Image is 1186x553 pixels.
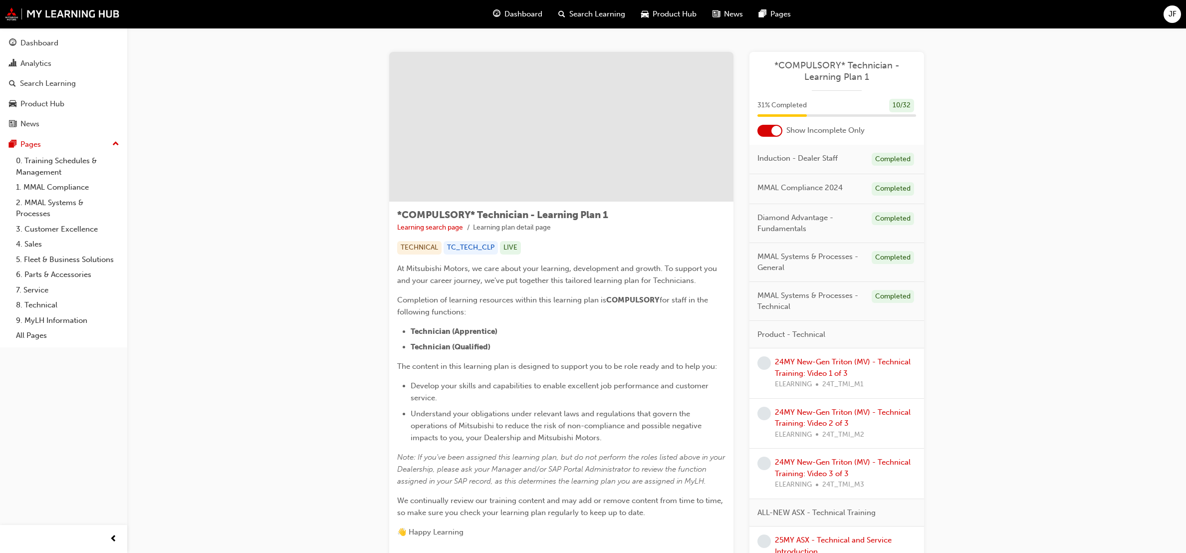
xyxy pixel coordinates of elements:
span: up-icon [112,138,119,151]
span: JF [1169,8,1177,20]
button: Pages [4,135,123,154]
a: Analytics [4,54,123,73]
div: 10 / 32 [889,99,914,112]
div: LIVE [500,241,521,255]
span: news-icon [712,8,720,20]
span: COMPULSORY [606,295,660,304]
a: All Pages [12,328,123,343]
div: Product Hub [20,98,64,110]
span: Dashboard [504,8,542,20]
span: news-icon [9,120,16,129]
span: Note: If you've been assigned this learning plan, but do not perform the roles listed above in yo... [397,453,727,486]
span: Diamond Advantage - Fundamentals [757,212,864,235]
span: 24T_TMI_M1 [822,379,864,390]
span: Understand your obligations under relevant laws and regulations that govern the operations of Mit... [411,409,704,442]
a: 1. MMAL Compliance [12,180,123,195]
a: 8. Technical [12,297,123,313]
span: Technician (Apprentice) [411,327,497,336]
span: ALL-NEW ASX - Technical Training [757,507,876,519]
span: 31 % Completed [757,100,807,111]
span: Induction - Dealer Staff [757,153,838,164]
a: Product Hub [4,95,123,113]
span: 👋 Happy Learning [397,528,464,537]
span: We continually review our training content and may add or remove content from time to time, so ma... [397,496,725,517]
img: mmal [5,7,120,20]
span: guage-icon [9,39,16,48]
a: 24MY New-Gen Triton (MV) - Technical Training: Video 1 of 3 [775,357,911,378]
span: Technician (Qualified) [411,342,490,351]
span: car-icon [9,100,16,109]
a: 7. Service [12,282,123,298]
a: 0. Training Schedules & Management [12,153,123,180]
a: car-iconProduct Hub [633,4,705,24]
span: MMAL Systems & Processes - Technical [757,290,864,312]
div: Pages [20,139,41,150]
div: Completed [872,153,914,166]
span: 24T_TMI_M2 [822,429,864,441]
span: 24T_TMI_M3 [822,479,864,491]
span: learningRecordVerb_NONE-icon [757,356,771,370]
span: MMAL Compliance 2024 [757,182,843,194]
a: 4. Sales [12,237,123,252]
a: 24MY New-Gen Triton (MV) - Technical Training: Video 3 of 3 [775,458,911,478]
span: for staff in the following functions: [397,295,710,316]
span: *COMPULSORY* Technician - Learning Plan 1 [397,209,608,221]
span: learningRecordVerb_NONE-icon [757,535,771,548]
span: guage-icon [493,8,500,20]
span: Show Incomplete Only [786,125,865,136]
a: 9. MyLH Information [12,313,123,328]
span: Completion of learning resources within this learning plan is [397,295,606,304]
span: Search Learning [569,8,625,20]
div: Completed [872,182,914,196]
span: pages-icon [9,140,16,149]
a: search-iconSearch Learning [550,4,633,24]
a: 2. MMAL Systems & Processes [12,195,123,222]
div: Completed [872,212,914,226]
a: News [4,115,123,133]
span: ELEARNING [775,429,812,441]
div: Completed [872,290,914,303]
a: *COMPULSORY* Technician - Learning Plan 1 [757,60,916,82]
span: search-icon [558,8,565,20]
a: Dashboard [4,34,123,52]
div: TC_TECH_CLP [444,241,498,255]
div: Completed [872,251,914,265]
a: news-iconNews [705,4,751,24]
a: pages-iconPages [751,4,799,24]
a: 24MY New-Gen Triton (MV) - Technical Training: Video 2 of 3 [775,408,911,428]
span: Develop your skills and capabilities to enable excellent job performance and customer service. [411,381,711,402]
span: search-icon [9,79,16,88]
div: News [20,118,39,130]
span: learningRecordVerb_NONE-icon [757,407,771,420]
div: Analytics [20,58,51,69]
a: guage-iconDashboard [485,4,550,24]
a: 6. Parts & Accessories [12,267,123,282]
span: At Mitsubishi Motors, we care about your learning, development and growth. To support you and you... [397,264,719,285]
span: The content in this learning plan is designed to support you to be role ready and to help you: [397,362,717,371]
span: prev-icon [110,533,117,546]
span: chart-icon [9,59,16,68]
span: ELEARNING [775,379,812,390]
a: 3. Customer Excellence [12,222,123,237]
span: learningRecordVerb_NONE-icon [757,457,771,470]
a: Learning search page [397,223,463,232]
span: Product Hub [653,8,697,20]
div: Dashboard [20,37,58,49]
div: TECHNICAL [397,241,442,255]
span: Pages [770,8,791,20]
span: Product - Technical [757,329,825,340]
a: 5. Fleet & Business Solutions [12,252,123,268]
div: Search Learning [20,78,76,89]
span: ELEARNING [775,479,812,491]
li: Learning plan detail page [473,222,551,234]
span: pages-icon [759,8,766,20]
span: car-icon [641,8,649,20]
button: DashboardAnalyticsSearch LearningProduct HubNews [4,32,123,135]
span: MMAL Systems & Processes - General [757,251,864,274]
button: JF [1164,5,1181,23]
span: News [724,8,743,20]
a: Search Learning [4,74,123,93]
